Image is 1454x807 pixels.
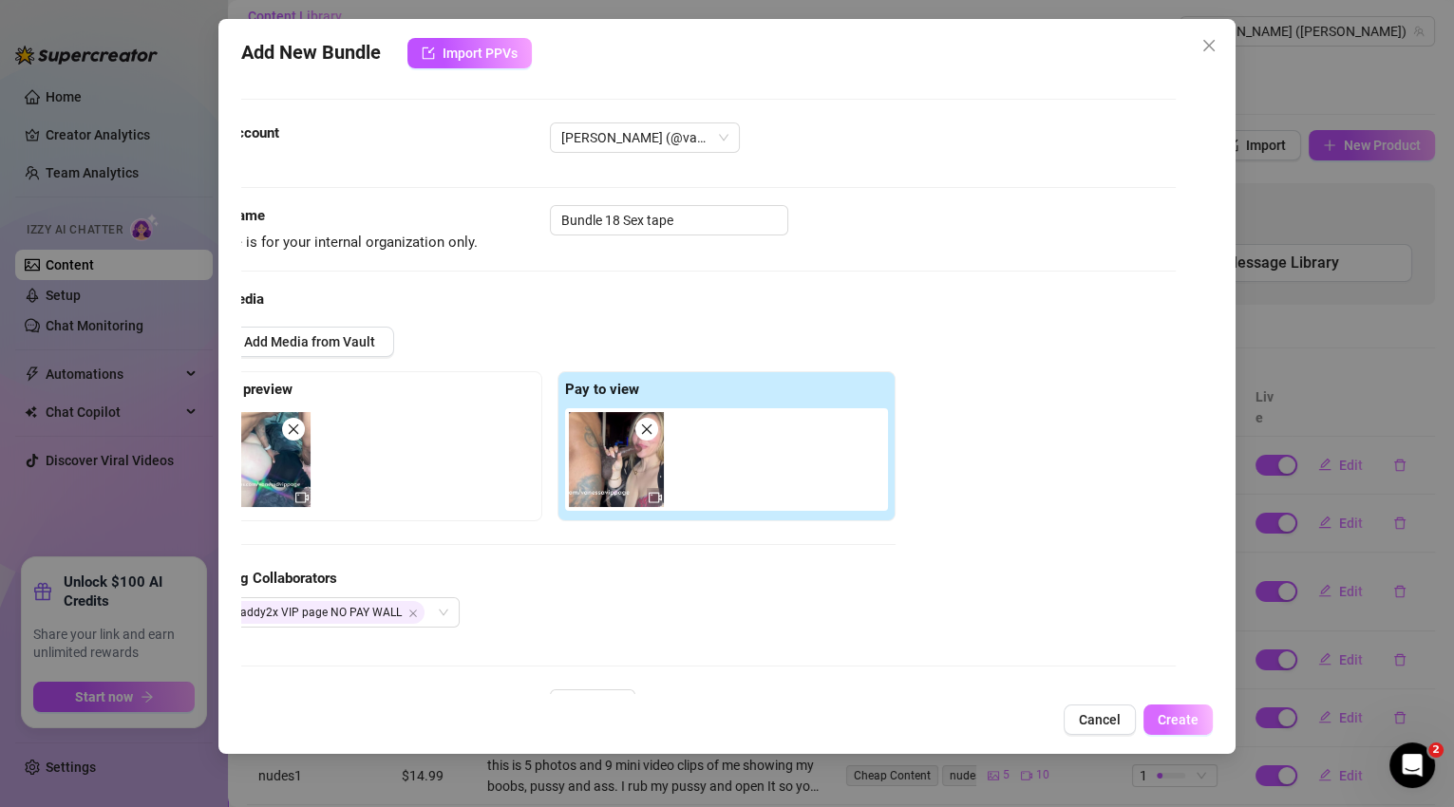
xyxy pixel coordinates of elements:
[208,601,425,624] span: Zaddy2x VIP page NO PAY WALL
[227,207,265,224] strong: Name
[569,412,664,507] img: media
[204,327,394,357] button: Add Media from Vault
[227,691,324,708] strong: Minimum Price
[212,381,293,398] strong: Free preview
[443,46,518,61] span: Import PPVs
[1143,704,1213,735] button: Create
[1194,38,1224,53] span: Close
[241,38,381,68] span: Add New Bundle
[422,47,435,60] span: import
[1428,742,1444,758] span: 2
[550,205,788,235] input: Enter a name
[1079,712,1121,727] span: Cancel
[1064,704,1136,735] button: Cancel
[640,422,653,436] span: close
[1201,38,1217,53] span: close
[1158,712,1199,727] span: Create
[649,491,662,504] span: video-camera
[1389,742,1435,788] iframe: Intercom live chat
[204,234,478,251] span: Name is for your internal organization only.
[408,609,418,618] span: Close
[407,38,532,68] button: Import PPVs
[565,381,639,398] strong: Pay to view
[287,422,300,436] span: close
[216,412,311,507] img: media
[561,123,728,152] span: Vanessas (@vanessavippage)
[225,570,337,587] strong: Tag Collaborators
[1194,30,1224,61] button: Close
[244,334,375,349] span: Add Media from Vault
[225,291,264,308] strong: Media
[227,124,279,141] strong: Account
[295,491,309,504] span: video-camera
